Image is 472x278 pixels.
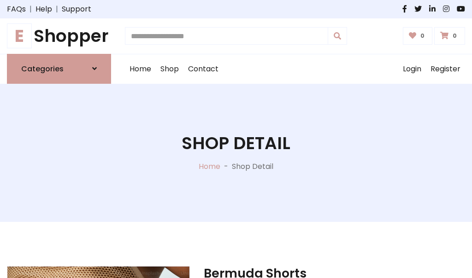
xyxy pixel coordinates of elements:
a: Categories [7,54,111,84]
span: 0 [418,32,427,40]
a: Home [199,161,220,172]
a: Register [426,54,465,84]
span: | [26,4,35,15]
a: EShopper [7,26,111,46]
a: Shop [156,54,183,84]
span: E [7,23,32,48]
a: Login [398,54,426,84]
p: - [220,161,232,172]
h1: Shopper [7,26,111,46]
a: Support [62,4,91,15]
a: Contact [183,54,223,84]
span: | [52,4,62,15]
p: Shop Detail [232,161,273,172]
h1: Shop Detail [182,133,290,154]
a: Home [125,54,156,84]
a: 0 [434,27,465,45]
a: Help [35,4,52,15]
a: 0 [403,27,433,45]
a: FAQs [7,4,26,15]
h6: Categories [21,64,64,73]
span: 0 [450,32,459,40]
